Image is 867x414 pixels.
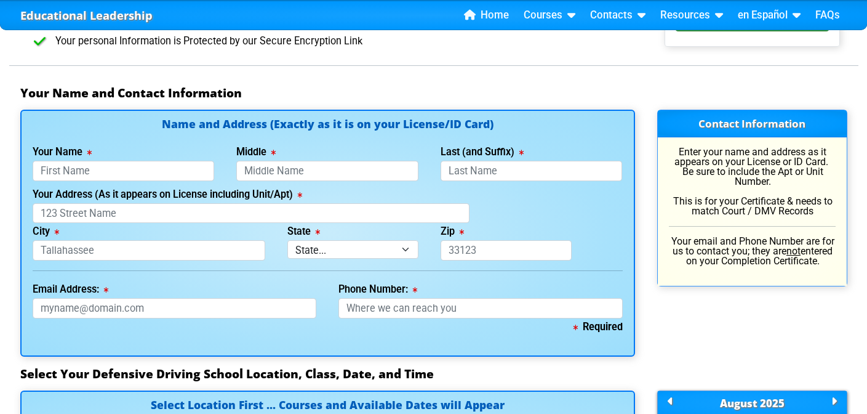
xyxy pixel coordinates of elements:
label: Zip [441,227,464,237]
h3: Select Your Defensive Driving School Location, Class, Date, and Time [20,367,847,381]
a: Courses [519,6,580,25]
input: Where we can reach you [338,298,623,319]
label: City [33,227,59,237]
input: Middle Name [236,161,418,181]
input: myname@domain.com [33,298,317,319]
li: Your personal Information is Protected by our Secure Encryption Link [40,33,635,51]
label: State [287,227,320,237]
label: Your Name [33,147,92,157]
a: Home [459,6,514,25]
h3: Your Name and Contact Information [20,86,847,100]
span: 2025 [760,396,785,410]
a: Resources [655,6,728,25]
input: Last Name [441,161,623,181]
a: en Español [733,6,805,25]
a: Educational Leadership [20,6,153,26]
input: First Name [33,161,215,181]
h4: Name and Address (Exactly as it is on your License/ID Card) [33,119,623,129]
label: Middle [236,147,276,157]
label: Phone Number: [338,285,417,294]
input: Tallahassee [33,240,266,261]
a: FAQs [810,6,845,25]
b: Required [573,321,623,333]
label: Email Address: [33,285,108,294]
input: 33123 [441,240,572,261]
p: Your email and Phone Number are for us to contact you; they are entered on your Completion Certif... [669,237,836,266]
label: Last (and Suffix) [441,147,524,157]
label: Your Address (As it appears on License including Unit/Apt) [33,190,302,200]
p: Enter your name and address as it appears on your License or ID Card. Be sure to include the Apt ... [669,147,836,216]
u: not [786,245,801,257]
input: 123 Street Name [33,203,469,224]
a: Contacts [585,6,650,25]
h3: Contact Information [658,110,847,137]
span: August [720,396,757,410]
